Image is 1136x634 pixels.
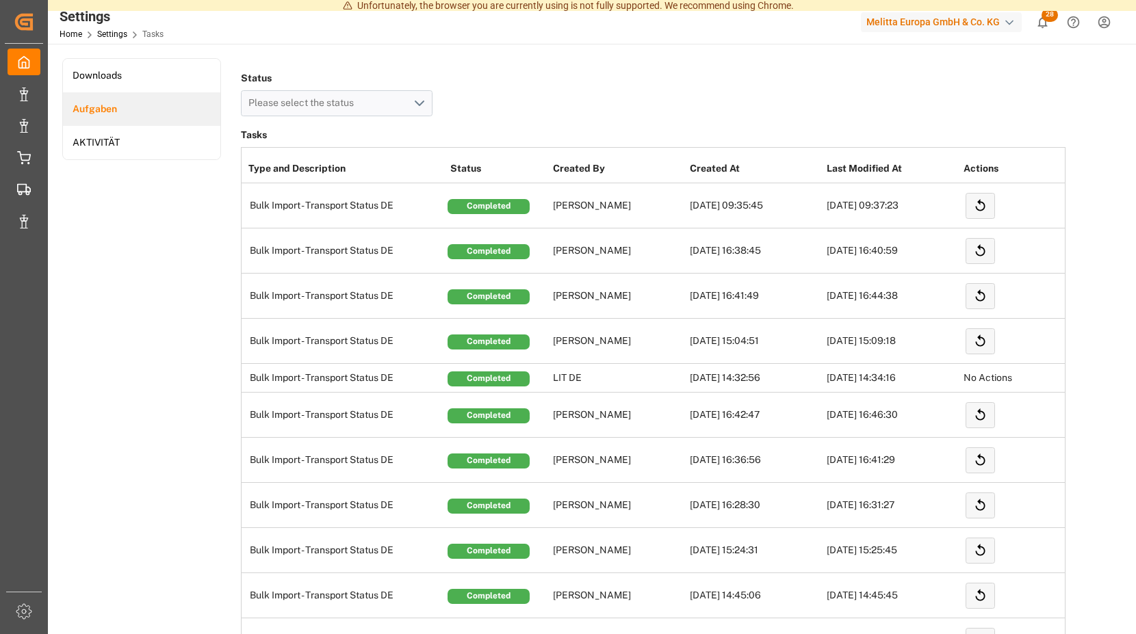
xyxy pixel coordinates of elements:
div: Completed [448,371,530,386]
td: [PERSON_NAME] [550,573,686,618]
td: Bulk Import - Transport Status DE [242,483,447,528]
div: Completed [448,499,530,514]
td: [PERSON_NAME] [550,274,686,319]
th: Actions [960,155,1097,183]
button: Help Center [1058,7,1089,38]
a: AKTIVITÄT [63,126,220,159]
th: Status [447,155,550,183]
a: Downloads [63,59,220,92]
td: [DATE] 14:45:06 [686,573,823,618]
td: [DATE] 15:24:31 [686,528,823,573]
th: Last Modified At [823,155,960,183]
span: No Actions [964,372,1012,383]
td: Bulk Import - Transport Status DE [242,573,447,618]
div: Completed [448,544,530,559]
td: Bulk Import - Transport Status DE [242,228,447,274]
a: Settings [97,29,127,39]
div: Completed [448,453,530,468]
div: Completed [448,289,530,304]
div: Completed [448,199,530,214]
td: Bulk Import - Transport Status DE [242,364,447,393]
button: open menu [241,90,433,116]
td: [DATE] 16:42:47 [686,393,823,438]
td: Bulk Import - Transport Status DE [242,393,447,438]
td: [DATE] 15:25:45 [823,528,960,573]
td: [PERSON_NAME] [550,228,686,274]
td: [DATE] 16:41:49 [686,274,823,319]
td: [DATE] 14:32:56 [686,364,823,393]
div: Melitta Europa GmbH & Co. KG [861,12,1022,32]
td: [DATE] 16:46:30 [823,393,960,438]
td: [DATE] 16:38:45 [686,228,823,274]
td: [PERSON_NAME] [550,183,686,228]
td: [DATE] 16:41:29 [823,438,960,483]
td: [DATE] 15:04:51 [686,319,823,364]
h3: Tasks [241,126,1066,145]
button: Melitta Europa GmbH & Co. KG [861,9,1027,35]
td: Bulk Import - Transport Status DE [242,528,447,573]
div: Completed [448,244,530,259]
th: Created By [550,155,686,183]
h4: Status [241,68,433,88]
th: Type and Description [242,155,447,183]
td: [DATE] 14:45:45 [823,573,960,618]
div: Completed [448,408,530,423]
div: Completed [448,589,530,604]
td: [DATE] 15:09:18 [823,319,960,364]
td: Bulk Import - Transport Status DE [242,319,447,364]
td: [DATE] 16:44:38 [823,274,960,319]
th: Created At [686,155,823,183]
div: Settings [60,6,164,27]
td: [PERSON_NAME] [550,483,686,528]
td: [DATE] 14:34:16 [823,364,960,393]
span: 28 [1042,8,1058,22]
td: [DATE] 09:37:23 [823,183,960,228]
td: [DATE] 09:35:45 [686,183,823,228]
td: [PERSON_NAME] [550,438,686,483]
td: [DATE] 16:40:59 [823,228,960,274]
a: Aufgaben [63,92,220,126]
td: [DATE] 16:31:27 [823,483,960,528]
span: Please select the status [248,97,361,108]
td: [PERSON_NAME] [550,528,686,573]
div: Completed [448,334,530,349]
button: show 28 new notifications [1027,7,1058,38]
td: [DATE] 16:36:56 [686,438,823,483]
td: [PERSON_NAME] [550,393,686,438]
td: Bulk Import - Transport Status DE [242,438,447,483]
td: LIT DE [550,364,686,393]
td: [PERSON_NAME] [550,319,686,364]
td: Bulk Import - Transport Status DE [242,183,447,228]
td: Bulk Import - Transport Status DE [242,274,447,319]
a: Home [60,29,82,39]
td: [DATE] 16:28:30 [686,483,823,528]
